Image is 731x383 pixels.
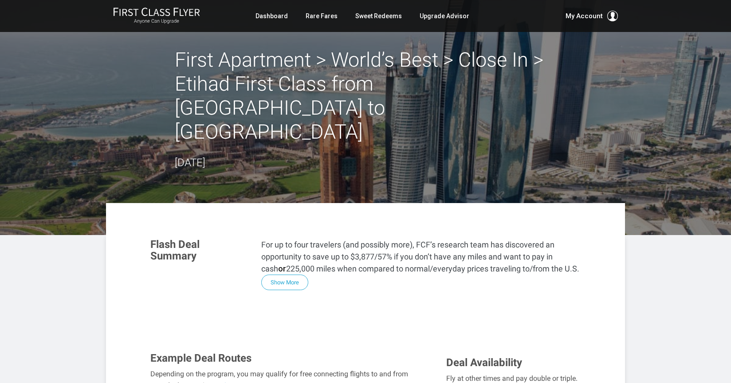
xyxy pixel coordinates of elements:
[278,264,286,273] strong: or
[113,18,200,24] small: Anyone Can Upgrade
[175,48,556,144] h2: First Apartment > World’s Best > Close In > Etihad First Class from [GEOGRAPHIC_DATA] to [GEOGRAP...
[255,8,288,24] a: Dashboard
[261,239,581,275] p: For up to four travelers (and possibly more), FCF’s research team has discovered an opportunity t...
[150,352,252,364] span: Example Deal Routes
[261,275,308,290] button: Show More
[420,8,469,24] a: Upgrade Advisor
[113,7,200,16] img: First Class Flyer
[113,7,200,25] a: First Class FlyerAnyone Can Upgrade
[306,8,338,24] a: Rare Fares
[566,11,618,21] button: My Account
[150,239,248,262] h3: Flash Deal Summary
[446,356,522,369] span: Deal Availability
[566,11,603,21] span: My Account
[355,8,402,24] a: Sweet Redeems
[175,156,205,169] time: [DATE]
